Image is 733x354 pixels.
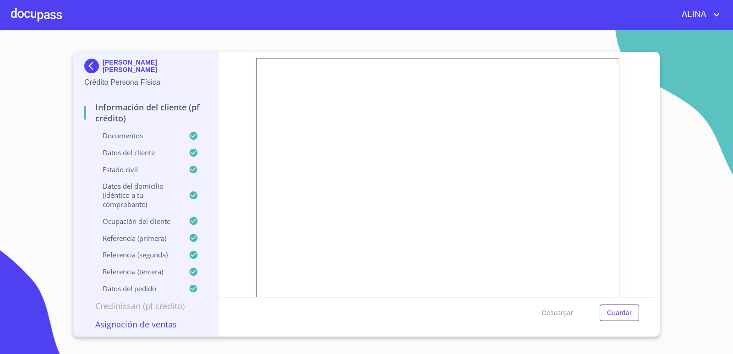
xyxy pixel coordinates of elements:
p: Referencia (tercera) [84,267,189,276]
iframe: Comprobante de Domicilio [256,58,620,304]
p: Asignación de Ventas [84,319,208,330]
img: Docupass spot blue [84,59,103,73]
p: Referencia (primera) [84,234,189,243]
p: Información del cliente (PF crédito) [84,102,208,124]
p: Estado Civil [84,165,189,174]
div: [PERSON_NAME] [PERSON_NAME] [84,59,208,77]
p: Documentos [84,131,189,140]
span: ALINA [675,7,711,22]
button: account of current user [675,7,722,22]
p: Datos del pedido [84,284,189,293]
button: Guardar [600,305,639,321]
p: Credinissan (PF crédito) [84,300,208,311]
p: Ocupación del Cliente [84,217,189,226]
p: Crédito Persona Física [84,77,208,88]
span: Guardar [607,307,632,319]
span: Descargar [542,307,573,319]
p: [PERSON_NAME] [PERSON_NAME] [103,59,208,73]
button: Descargar [538,305,577,321]
p: Datos del domicilio (idéntico a tu comprobante) [84,181,189,209]
p: Datos del cliente [84,148,189,157]
p: Referencia (segunda) [84,250,189,259]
